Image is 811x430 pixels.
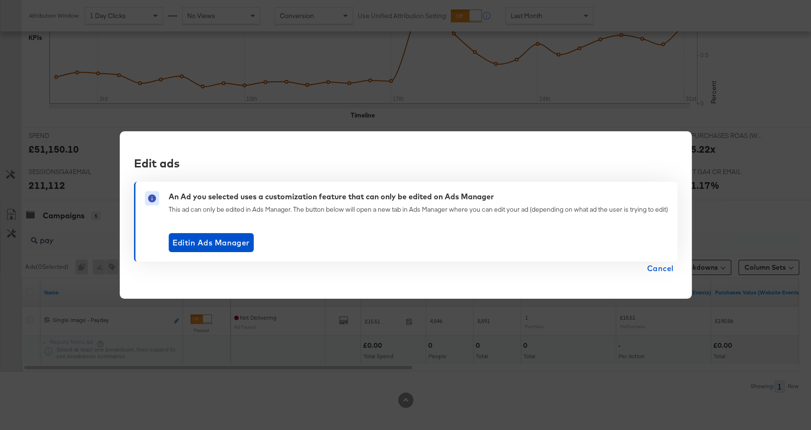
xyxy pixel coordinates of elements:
[169,191,494,202] div: An Ad you selected uses a customization feature that can only be edited on Ads Manager
[169,205,668,214] div: This ad can only be edited in Ads Manager. The button below will open a new tab in Ads Manager wh...
[643,262,677,275] button: Cancel
[169,233,254,252] button: Editin Ads Manager
[647,262,674,275] span: Cancel
[172,236,250,249] span: Edit in Ads Manager
[134,155,670,171] div: Edit ads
